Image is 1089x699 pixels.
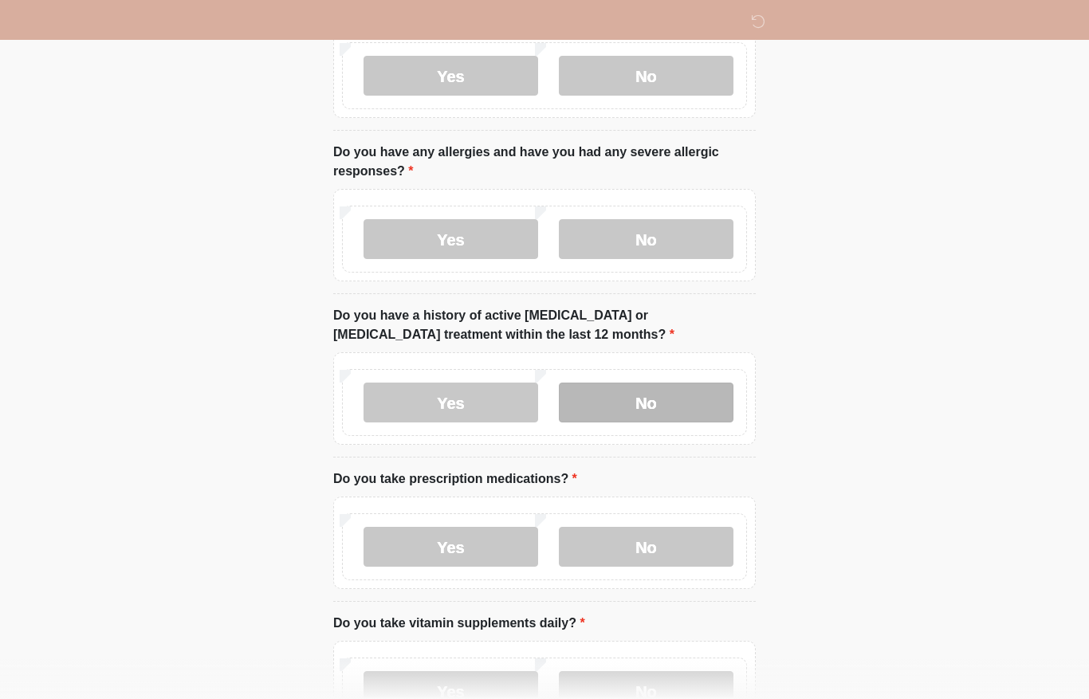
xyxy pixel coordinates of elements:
[333,614,585,633] label: Do you take vitamin supplements daily?
[364,56,538,96] label: Yes
[559,219,733,259] label: No
[333,469,577,489] label: Do you take prescription medications?
[333,143,756,181] label: Do you have any allergies and have you had any severe allergic responses?
[364,527,538,567] label: Yes
[333,306,756,344] label: Do you have a history of active [MEDICAL_DATA] or [MEDICAL_DATA] treatment within the last 12 mon...
[364,383,538,422] label: Yes
[364,219,538,259] label: Yes
[317,12,338,32] img: DM Wellness & Aesthetics Logo
[559,56,733,96] label: No
[559,383,733,422] label: No
[559,527,733,567] label: No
